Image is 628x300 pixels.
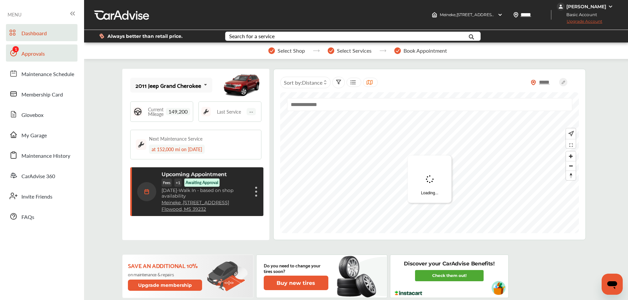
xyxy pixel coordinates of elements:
[6,65,77,82] a: Maintenance Schedule
[217,109,241,114] span: Last Service
[21,131,47,140] span: My Garage
[6,44,77,62] a: Approvals
[566,151,576,161] button: Zoom in
[21,91,63,99] span: Membership Card
[6,167,77,184] a: CarAdvise 360
[162,178,172,187] p: Fees
[6,24,77,41] a: Dashboard
[21,29,47,38] span: Dashboard
[404,48,447,54] span: Book Appointment
[99,33,104,39] img: dollor_label_vector.a70140d1.svg
[135,82,201,89] div: 2011 Jeep Grand Cherokee
[328,47,334,54] img: stepper-checkmark.b5569197.svg
[557,19,602,27] span: Upgrade Account
[137,182,156,201] img: calendar-icon.35d1de04.svg
[379,49,386,52] img: stepper-arrow.e24c07c6.svg
[177,187,179,193] span: -
[557,11,602,18] span: Basic Account
[336,253,380,300] img: new-tire.a0c7fe23.svg
[608,4,613,9] img: WGsFRI8htEPBVLJbROoPRyZpYNWhNONpIPPETTm6eUC0GeLEiAAAAAElFTkSuQmCC
[280,92,579,233] canvas: Map
[21,213,34,222] span: FAQs
[408,155,452,203] div: Loading...
[567,130,574,137] img: recenter.ce011a49.svg
[6,85,77,102] a: Membership Card
[394,291,423,295] img: instacart-logo.217963cc.svg
[222,70,261,100] img: mobile_6871_st0640_046.jpg
[566,161,576,171] button: Zoom out
[394,47,401,54] img: stepper-checkmark.b5569197.svg
[440,12,531,17] span: Meineke , [STREET_ADDRESS] Flowood , MS 39232
[337,48,372,54] span: Select Services
[162,206,206,212] a: Flowood, MS 39232
[6,126,77,143] a: My Garage
[513,12,519,17] img: location_vector.a44bc228.svg
[162,188,249,199] p: Walk In - based on shop availability
[557,3,565,11] img: jVpblrzwTbfkPYzPPzSLxeg0AAAAASUVORK5CYII=
[21,193,52,201] span: Invite Friends
[415,270,484,281] a: Check them out!
[432,12,437,17] img: header-home-logo.8d720a4f.svg
[128,272,203,277] p: on maintenance & repairs
[149,145,205,154] div: at 152,000 mi on [DATE]
[21,111,44,120] span: Glovebox
[566,4,606,10] div: [PERSON_NAME]
[21,152,70,160] span: Maintenance History
[6,187,77,205] a: Invite Friends
[268,47,275,54] img: stepper-checkmark.b5569197.svg
[492,281,506,295] img: instacart-vehicle.0979a191.svg
[229,34,275,39] div: Search for a service
[162,187,177,193] span: [DATE]
[284,79,322,86] span: Sort by :
[21,70,74,79] span: Maintenance Schedule
[174,178,182,187] p: + 1
[602,274,623,295] iframe: Button to launch messaging window
[166,108,190,115] span: 149,200
[264,262,328,274] p: Do you need to change your tires soon?
[21,50,45,58] span: Approvals
[133,107,142,116] img: steering_logo
[531,80,536,85] img: location_vector_orange.38f05af8.svg
[264,276,328,290] button: Buy new tires
[149,135,202,142] div: Next Maintenance Service
[146,107,166,116] span: Current Mileage
[207,261,248,292] img: update-membership.81812027.svg
[201,107,211,116] img: maintenance_logo
[128,280,202,291] button: Upgrade membership
[128,262,203,269] p: Save an additional 10%
[186,180,218,185] p: Awaiting Approval
[247,108,256,115] span: --
[162,200,229,205] a: Meineke ,[STREET_ADDRESS]
[551,10,552,20] img: header-divider.bc55588e.svg
[302,79,322,86] span: Distance
[6,208,77,225] a: FAQs
[278,48,305,54] span: Select Shop
[21,172,55,181] span: CarAdvise 360
[313,49,320,52] img: stepper-arrow.e24c07c6.svg
[6,147,77,164] a: Maintenance History
[264,276,330,290] a: Buy new tires
[566,171,576,180] button: Reset bearing to north
[404,260,494,267] p: Discover your CarAdvise Benefits!
[162,171,227,177] p: Upcoming Appointment
[107,34,183,39] span: Always better than retail price.
[136,139,146,150] img: maintenance_logo
[497,12,503,17] img: header-down-arrow.9dd2ce7d.svg
[8,12,21,17] span: MENU
[6,106,77,123] a: Glovebox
